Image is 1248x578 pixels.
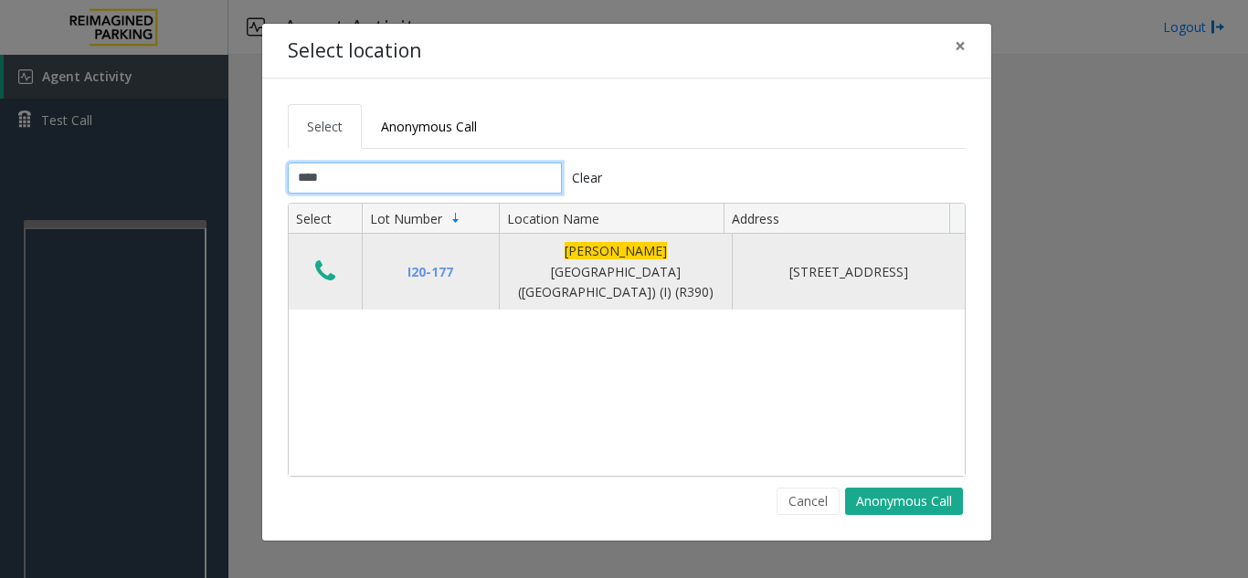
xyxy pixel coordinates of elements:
[845,488,963,515] button: Anonymous Call
[288,104,966,149] ul: Tabs
[732,210,779,227] span: Address
[289,204,965,476] div: Data table
[374,262,488,282] div: I20-177
[744,262,954,282] div: [STREET_ADDRESS]
[562,163,613,194] button: Clear
[777,488,840,515] button: Cancel
[942,24,978,68] button: Close
[955,33,966,58] span: ×
[381,118,477,135] span: Anonymous Call
[511,241,721,302] div: [GEOGRAPHIC_DATA] ([GEOGRAPHIC_DATA]) (I) (R390)
[370,210,442,227] span: Lot Number
[289,204,362,235] th: Select
[507,210,599,227] span: Location Name
[449,211,463,226] span: Sortable
[288,37,421,66] h4: Select location
[565,242,667,259] span: [PERSON_NAME]
[307,118,343,135] span: Select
